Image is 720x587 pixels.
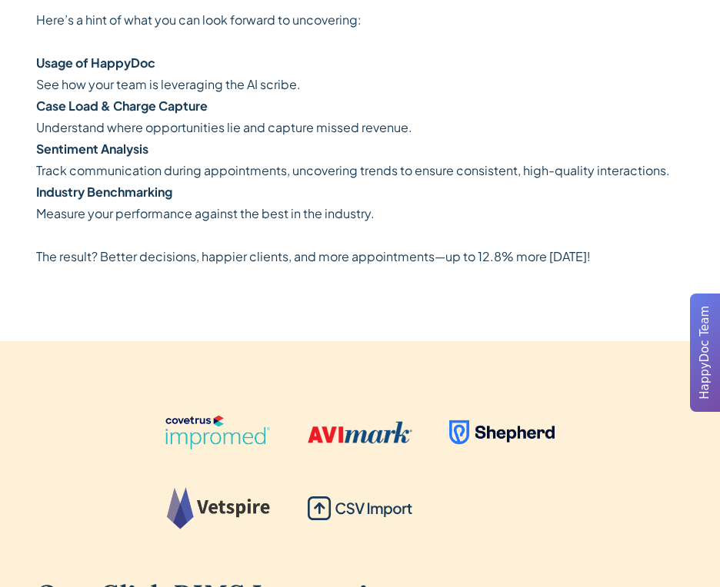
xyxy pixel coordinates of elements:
img: Vetspire Logo [165,487,270,529]
img: Impromed Logo [165,415,270,451]
img: AVImark logo [308,421,412,444]
img: Shepherd Logo [449,420,554,445]
p: Here’s a hint of what you can look forward to uncovering: ‍ See how your team is leveraging the A... [36,9,670,267]
strong: Usage of HappyDoc [36,55,155,71]
strong: Industry Benchmarking [36,184,172,200]
strong: Sentiment Analysis [36,141,148,157]
strong: Case Load & Charge Capture [36,98,208,114]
